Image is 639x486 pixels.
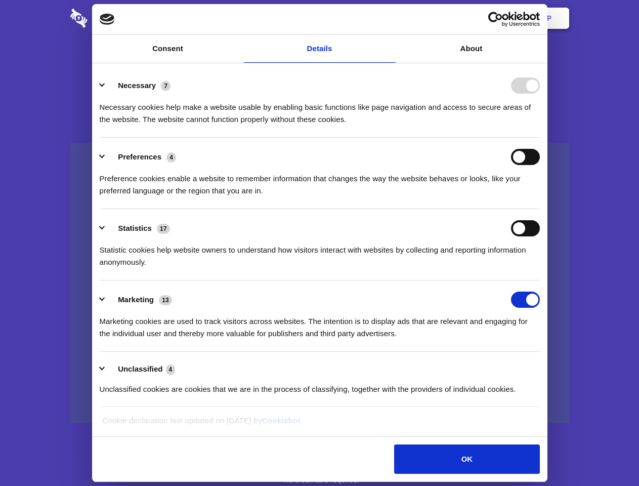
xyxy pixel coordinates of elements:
button: Unclassified (4) [100,363,182,376]
a: About [396,35,547,63]
label: Marketing [118,295,154,304]
iframe: Drift Widget Chat Controller [588,435,627,474]
a: Details [244,35,396,63]
h1: Eliminate Slack Data Loss. [70,46,569,82]
img: logo [100,14,115,25]
h4: Auto-redaction of sensitive data, encrypted data sharing and self-destructing private chats. Shar... [70,92,569,126]
span: 4 [166,364,176,375]
button: Preferences (4) [100,149,183,165]
span: 17 [157,224,170,234]
button: OK [394,444,539,474]
a: Contact [410,3,457,34]
div: Cookie declaration last updated on [DATE] by [95,415,544,434]
span: 7 [161,81,171,91]
label: Statistics [118,224,152,232]
a: Login [459,3,503,34]
div: Necessary cookies help make a website usable by enabling basic functions like page navigation and... [100,94,540,126]
img: logo-wordmark-white-trans-d4663122ce5f474addd5e946df7df03e33cb6a1c49d2221995e7729f52c070b2.svg [70,9,157,28]
a: Pricing [297,3,341,34]
button: Statistics (17) [100,220,177,236]
a: Consent [92,35,244,63]
div: Statistic cookies help website owners to understand how visitors interact with websites by collec... [100,236,540,268]
a: Cookiebot [262,416,301,425]
span: 4 [166,152,176,163]
a: Wistia video thumbnail [70,143,569,424]
button: Necessary (7) [100,77,177,94]
a: Usercentrics Cookiebot - opens in a new window [451,12,540,27]
div: Unclassified cookies are cookies that we are in the process of classifying, together with the pro... [100,376,540,395]
div: Preference cookies enable a website to remember information that changes the way the website beha... [100,165,540,197]
label: Necessary [118,81,156,90]
label: Preferences [118,152,161,161]
div: Marketing cookies are used to track visitors across websites. The intention is to display ads tha... [100,308,540,340]
button: Marketing (13) [100,292,179,308]
span: 13 [159,295,172,305]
